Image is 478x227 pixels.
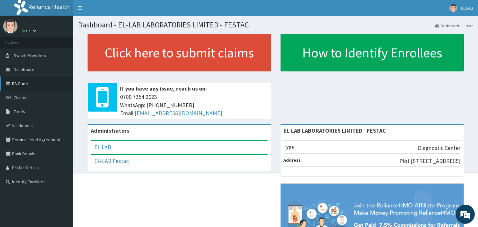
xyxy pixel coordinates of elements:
span: Claims [14,95,26,100]
span: 0700 7354 2623 WhatsApp: [PHONE_NUMBER] Email: [120,93,268,117]
p: EL LAB [22,21,39,26]
img: User Image [3,19,18,33]
span: EL LAB [461,5,473,11]
span: Dashboard [14,67,34,72]
a: Click here to submit claims [88,34,271,71]
a: EL-LAB Festac [94,157,129,165]
b: Type [284,144,294,150]
h1: Dashboard - EL-LAB LABORATORIES LIMITED - FESTAC [78,21,473,29]
a: How to Identify Enrollees [281,34,464,71]
p: Diagnostic Center [418,144,460,152]
span: Switch Providers [14,53,46,58]
a: EL LAB [94,143,111,151]
img: User Image [449,4,457,12]
b: Administrators [91,127,129,134]
b: If you have any issue, reach us on: [120,85,207,92]
a: Online [22,29,38,33]
strong: EL-LAB LABORATORIES LIMITED - FESTAC [284,127,386,134]
li: Here [460,23,473,28]
span: Tariffs [14,109,25,114]
a: [EMAIL_ADDRESS][DOMAIN_NAME] [135,109,222,117]
p: Plot [STREET_ADDRESS] [399,157,460,165]
b: Address [284,157,301,163]
a: Dashboard [435,23,459,28]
